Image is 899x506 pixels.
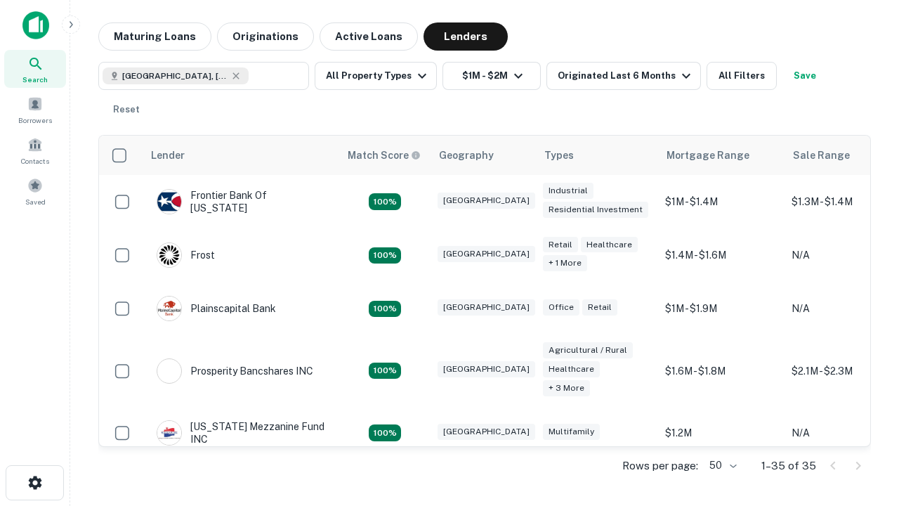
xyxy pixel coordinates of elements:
div: Frontier Bank Of [US_STATE] [157,189,325,214]
img: capitalize-icon.png [22,11,49,39]
iframe: Chat Widget [829,394,899,461]
div: Types [544,147,574,164]
td: $1.6M - $1.8M [658,335,785,406]
button: $1M - $2M [442,62,541,90]
p: 1–35 of 35 [761,458,816,474]
div: [GEOGRAPHIC_DATA] [438,299,535,316]
div: Plainscapital Bank [157,296,276,321]
span: Borrowers [18,115,52,126]
div: Matching Properties: 4, hasApolloMatch: undefined [369,301,401,318]
th: Types [536,136,658,175]
button: Active Loans [320,22,418,51]
div: [GEOGRAPHIC_DATA] [438,424,535,440]
div: Matching Properties: 5, hasApolloMatch: undefined [369,424,401,441]
td: $1M - $1.4M [658,175,785,228]
div: Frost [157,242,215,268]
div: Retail [543,237,578,253]
img: picture [157,243,181,267]
td: $1M - $1.9M [658,282,785,335]
div: Geography [439,147,494,164]
div: Sale Range [793,147,850,164]
th: Lender [143,136,339,175]
span: [GEOGRAPHIC_DATA], [GEOGRAPHIC_DATA], [GEOGRAPHIC_DATA] [122,70,228,82]
div: [GEOGRAPHIC_DATA] [438,246,535,262]
div: Matching Properties: 4, hasApolloMatch: undefined [369,193,401,210]
img: picture [157,421,181,445]
div: Mortgage Range [667,147,749,164]
div: Healthcare [581,237,638,253]
div: [GEOGRAPHIC_DATA] [438,193,535,209]
td: $1.2M [658,406,785,460]
th: Geography [431,136,536,175]
a: Borrowers [4,91,66,129]
button: Reset [104,96,149,124]
img: picture [157,297,181,320]
div: Matching Properties: 4, hasApolloMatch: undefined [369,247,401,264]
img: picture [157,190,181,214]
td: $1.4M - $1.6M [658,228,785,282]
div: Prosperity Bancshares INC [157,358,313,384]
th: Capitalize uses an advanced AI algorithm to match your search with the best lender. The match sco... [339,136,431,175]
div: Agricultural / Rural [543,342,633,358]
button: Save your search to get updates of matches that match your search criteria. [782,62,827,90]
div: + 1 more [543,255,587,271]
div: Matching Properties: 6, hasApolloMatch: undefined [369,363,401,379]
div: Lender [151,147,185,164]
div: 50 [704,455,739,476]
a: Contacts [4,131,66,169]
span: Contacts [21,155,49,167]
span: Saved [25,196,46,207]
div: Industrial [543,183,593,199]
th: Mortgage Range [658,136,785,175]
div: Originated Last 6 Months [558,67,695,84]
div: + 3 more [543,380,590,396]
div: [GEOGRAPHIC_DATA] [438,361,535,377]
div: Residential Investment [543,202,648,218]
button: All Filters [707,62,777,90]
button: Originated Last 6 Months [546,62,701,90]
a: Saved [4,172,66,210]
p: Rows per page: [622,458,698,474]
button: Maturing Loans [98,22,211,51]
div: Healthcare [543,361,600,377]
div: Capitalize uses an advanced AI algorithm to match your search with the best lender. The match sco... [348,148,421,163]
div: Retail [582,299,617,316]
div: [US_STATE] Mezzanine Fund INC [157,420,325,446]
div: Multifamily [543,424,600,440]
div: Office [543,299,579,316]
button: Originations [217,22,314,51]
a: Search [4,50,66,88]
span: Search [22,74,48,85]
img: picture [157,359,181,383]
h6: Match Score [348,148,418,163]
button: All Property Types [315,62,437,90]
button: Lenders [424,22,508,51]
